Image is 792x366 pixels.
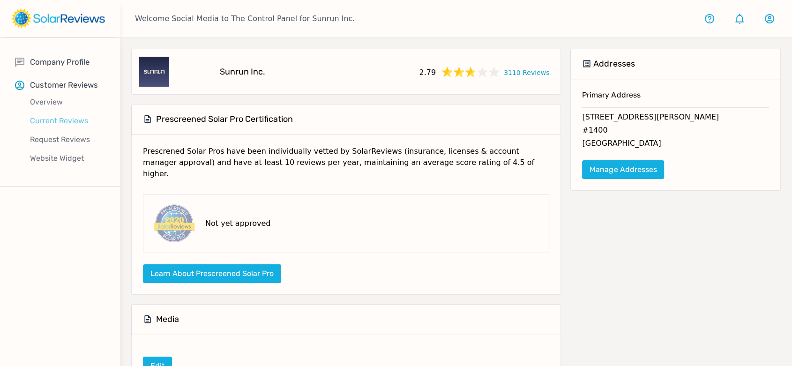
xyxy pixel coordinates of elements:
[151,202,196,245] img: prescreened-badge.png
[15,149,120,168] a: Website Widget
[15,97,120,108] p: Overview
[582,138,769,151] p: [GEOGRAPHIC_DATA]
[582,160,664,179] a: Manage Addresses
[15,134,120,145] p: Request Reviews
[419,65,436,78] span: 2.79
[156,314,179,325] h5: Media
[156,114,293,125] h5: Prescreened Solar Pro Certification
[15,112,120,130] a: Current Reviews
[593,59,635,69] h5: Addresses
[582,112,769,125] p: [STREET_ADDRESS][PERSON_NAME]
[143,146,549,187] p: Prescrened Solar Pros have been individually vetted by SolarReviews (insurance, licenses & accoun...
[504,66,549,78] a: 3110 Reviews
[220,67,265,77] h5: Sunrun Inc.
[15,115,120,127] p: Current Reviews
[143,264,281,283] button: Learn about Prescreened Solar Pro
[15,130,120,149] a: Request Reviews
[30,79,98,91] p: Customer Reviews
[582,125,769,138] p: #1400
[15,93,120,112] a: Overview
[143,269,281,278] a: Learn about Prescreened Solar Pro
[15,153,120,164] p: Website Widget
[205,218,270,229] p: Not yet approved
[582,90,769,107] h6: Primary Address
[135,13,355,24] p: Welcome Social Media to The Control Panel for Sunrun Inc.
[30,56,90,68] p: Company Profile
